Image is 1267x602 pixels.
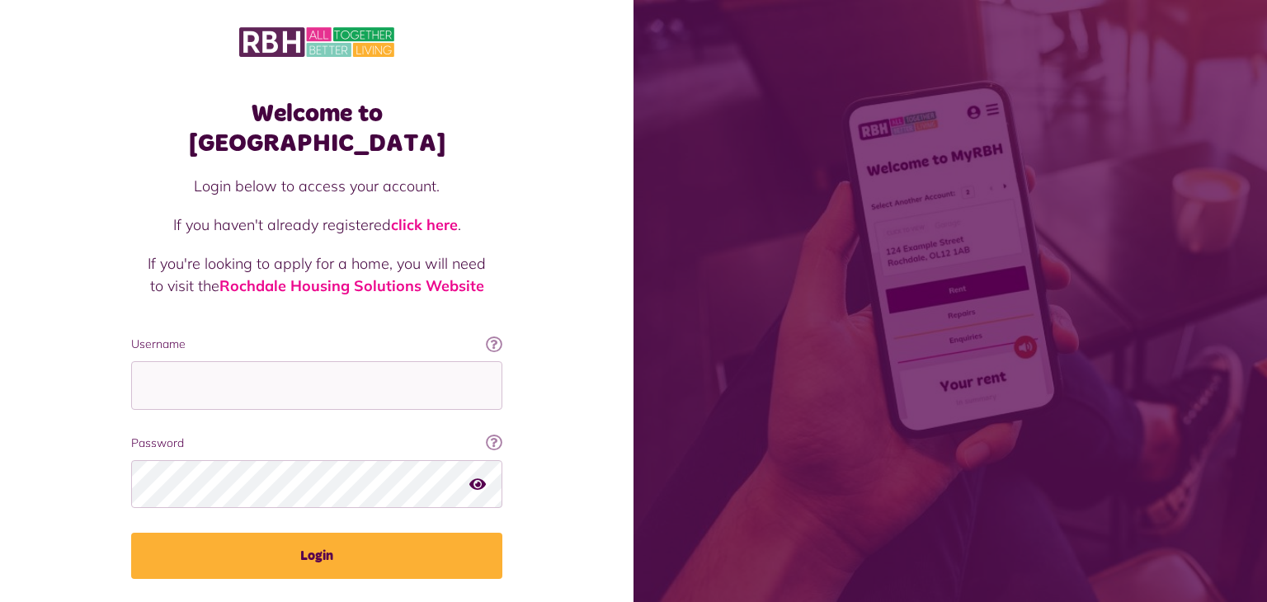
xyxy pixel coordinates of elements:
a: click here [391,215,458,234]
label: Username [131,336,502,353]
img: MyRBH [239,25,394,59]
label: Password [131,435,502,452]
p: Login below to access your account. [148,175,486,197]
p: If you're looking to apply for a home, you will need to visit the [148,252,486,297]
p: If you haven't already registered . [148,214,486,236]
a: Rochdale Housing Solutions Website [219,276,484,295]
h1: Welcome to [GEOGRAPHIC_DATA] [131,99,502,158]
button: Login [131,533,502,579]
